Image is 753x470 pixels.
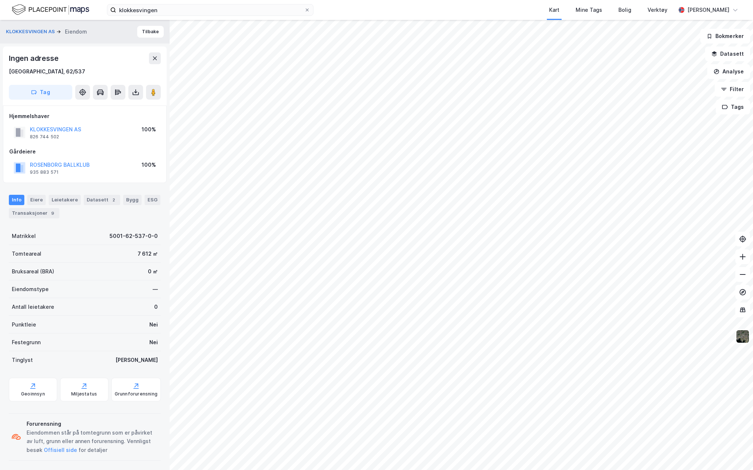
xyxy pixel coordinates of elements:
div: Kontrollprogram for chat [716,435,753,470]
button: Bokmerker [700,29,750,44]
div: Festegrunn [12,338,41,347]
iframe: Chat Widget [716,435,753,470]
img: logo.f888ab2527a4732fd821a326f86c7f29.svg [12,3,89,16]
div: Ingen adresse [9,52,60,64]
button: KLOKKESVINGEN AS [6,28,56,35]
div: 2 [110,196,117,204]
div: Bolig [618,6,631,14]
div: Geoinnsyn [21,391,45,397]
button: Tags [716,100,750,114]
input: Søk på adresse, matrikkel, gårdeiere, leietakere eller personer [116,4,304,15]
div: 0 [154,303,158,311]
div: 5001-62-537-0-0 [110,232,158,241]
div: Matrikkel [12,232,36,241]
div: Miljøstatus [71,391,97,397]
div: — [153,285,158,294]
div: ESG [145,195,160,205]
div: Transaksjoner [9,208,59,218]
div: Leietakere [49,195,81,205]
div: Eiere [27,195,46,205]
div: Eiendomstype [12,285,49,294]
div: 100% [142,125,156,134]
div: [PERSON_NAME] [115,356,158,364]
div: Antall leietakere [12,303,54,311]
div: Kart [549,6,559,14]
div: Tomteareal [12,249,41,258]
div: [GEOGRAPHIC_DATA], 62/537 [9,67,85,76]
div: Mine Tags [576,6,602,14]
div: 7 612 ㎡ [138,249,158,258]
button: Tag [9,85,72,100]
div: 826 744 502 [30,134,59,140]
div: [PERSON_NAME] [687,6,729,14]
div: 9 [49,210,56,217]
button: Datasett [705,46,750,61]
div: Info [9,195,24,205]
div: Bygg [123,195,142,205]
button: Tilbake [137,26,164,38]
div: Bruksareal (BRA) [12,267,54,276]
div: 935 883 571 [30,169,59,175]
div: Nei [149,320,158,329]
div: Verktøy [648,6,667,14]
div: Gårdeiere [9,147,160,156]
div: 0 ㎡ [148,267,158,276]
div: 100% [142,160,156,169]
button: Analyse [707,64,750,79]
div: Punktleie [12,320,36,329]
div: Datasett [84,195,120,205]
div: Tinglyst [12,356,33,364]
div: Forurensning [27,419,158,428]
img: 9k= [736,329,750,343]
div: Eiendom [65,27,87,36]
div: Eiendommen står på tomtegrunn som er påvirket av luft, grunn eller annen forurensning. Vennligst ... [27,428,158,455]
button: Filter [715,82,750,97]
div: Nei [149,338,158,347]
div: Grunnforurensning [115,391,157,397]
div: Hjemmelshaver [9,112,160,121]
